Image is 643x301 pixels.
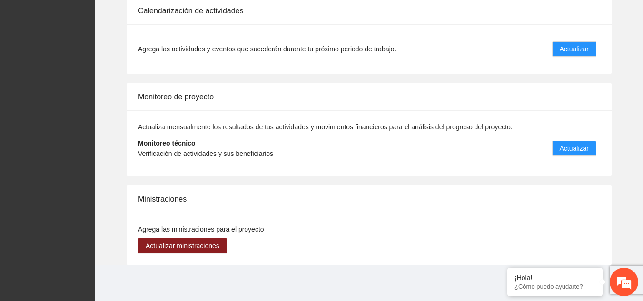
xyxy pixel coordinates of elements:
span: Actualizar ministraciones [146,241,219,251]
strong: Monitoreo técnico [138,139,196,147]
span: Agrega las actividades y eventos que sucederán durante tu próximo periodo de trabajo. [138,44,396,54]
p: ¿Cómo puedo ayudarte? [514,283,595,290]
div: Monitoreo de proyecto [138,83,600,110]
button: Actualizar [552,41,596,57]
button: Actualizar ministraciones [138,238,227,253]
span: Verificación de actividades y sus beneficiarios [138,150,273,157]
div: Minimizar ventana de chat en vivo [156,5,179,28]
span: Actualizar [560,44,589,54]
span: Estamos en línea. [55,97,131,193]
a: Actualizar ministraciones [138,242,227,250]
button: Actualizar [552,141,596,156]
span: Actualiza mensualmente los resultados de tus actividades y movimientos financieros para el anális... [138,123,513,131]
span: Agrega las ministraciones para el proyecto [138,225,264,233]
textarea: Escriba su mensaje y pulse “Intro” [5,200,181,233]
div: ¡Hola! [514,274,595,282]
span: Actualizar [560,143,589,154]
div: Ministraciones [138,185,600,213]
div: Chatee con nosotros ahora [49,49,160,61]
